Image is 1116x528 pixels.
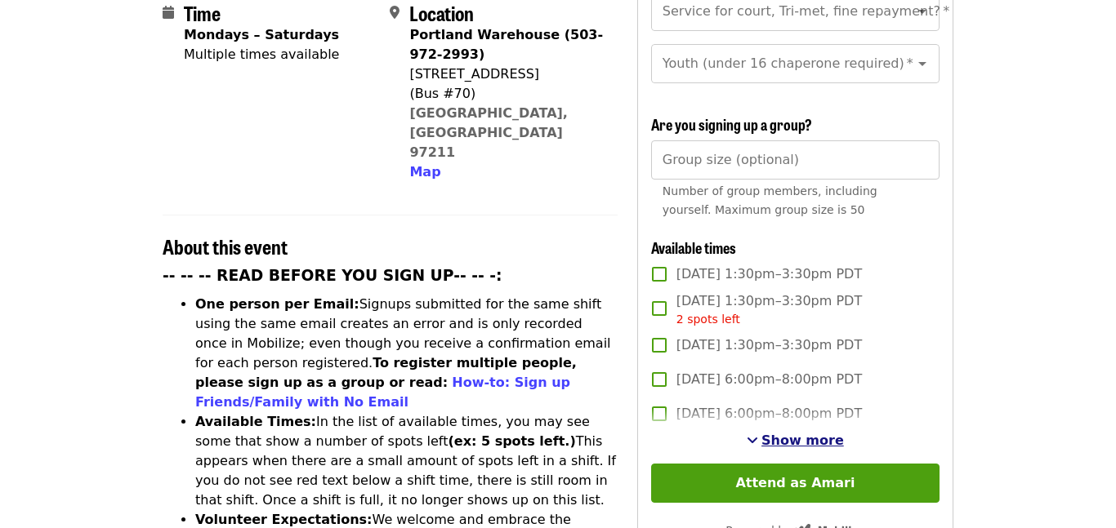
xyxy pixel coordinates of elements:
button: See more timeslots [747,431,844,450]
input: [object Object] [651,140,940,180]
a: [GEOGRAPHIC_DATA], [GEOGRAPHIC_DATA] 97211 [409,105,568,160]
div: [STREET_ADDRESS] [409,64,604,84]
div: Multiple times available [184,45,339,64]
strong: Mondays – Saturdays [184,27,339,42]
span: [DATE] 6:00pm–8:00pm PDT [676,370,862,389]
span: Show more [761,433,844,448]
span: About this event [163,232,288,260]
span: Available times [651,237,736,258]
strong: Available Times: [195,414,316,429]
span: Number of group members, including yourself. Maximum group size is 50 [663,184,877,216]
span: [DATE] 1:30pm–3:30pm PDT [676,291,862,328]
span: Map [409,164,440,180]
button: Open [911,52,934,75]
span: 2 spots left [676,313,740,326]
strong: Portland Warehouse (503-972-2993) [409,27,603,62]
span: Are you signing up a group? [651,113,812,135]
a: How-to: Sign up Friends/Family with No Email [195,375,570,410]
button: Map [409,162,440,182]
li: Signups submitted for the same shift using the same email creates an error and is only recorded o... [195,295,618,412]
button: Attend as Amari [651,464,940,503]
strong: To register multiple people, please sign up as a group or read: [195,355,577,390]
i: map-marker-alt icon [390,5,400,20]
span: [DATE] 6:00pm–8:00pm PDT [676,404,862,424]
li: In the list of available times, you may see some that show a number of spots left This appears wh... [195,412,618,510]
i: calendar icon [163,5,174,20]
strong: Volunteer Expectations: [195,512,373,527]
strong: (ex: 5 spots left.) [448,433,575,449]
strong: One person per Email: [195,296,359,312]
span: [DATE] 1:30pm–3:30pm PDT [676,264,862,284]
strong: -- -- -- READ BEFORE YOU SIGN UP-- -- -: [163,267,502,284]
div: (Bus #70) [409,84,604,104]
span: [DATE] 1:30pm–3:30pm PDT [676,335,862,355]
